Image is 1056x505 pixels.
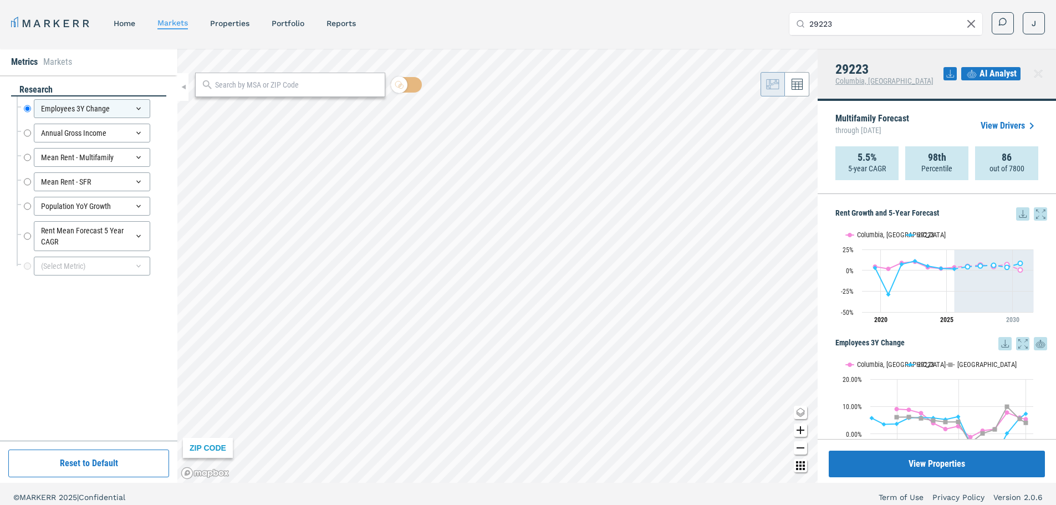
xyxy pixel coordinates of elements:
[957,360,1017,369] text: [GEOGRAPHIC_DATA]
[858,152,877,163] strong: 5.5%
[846,431,862,438] text: 0.00%
[835,337,1047,350] h5: Employees 3Y Change
[794,406,807,419] button: Change style map button
[1018,416,1022,421] path: Saturday, 14 Dec, 19:00, 5.47. USA.
[946,360,969,369] button: Show USA
[157,18,188,27] a: markets
[932,492,984,503] a: Privacy Policy
[966,261,1023,269] g: 29223, line 4 of 4 with 5 data points.
[857,360,946,369] text: Columbia, [GEOGRAPHIC_DATA]
[1024,411,1028,416] path: Saturday, 14 Jun, 20:00, 7.32. 29223.
[34,172,150,191] div: Mean Rent - SFR
[966,264,970,269] path: Wednesday, 29 Jul, 20:00, 4.31. 29223.
[895,421,899,426] path: Sunday, 14 Dec, 19:00, 3.64. 29223.
[886,267,891,271] path: Wednesday, 29 Jul, 20:00, 1.8. Columbia, SC.
[34,99,150,118] div: Employees 3Y Change
[981,431,985,436] path: Tuesday, 14 Dec, 19:00, 0.15. USA.
[981,119,1038,132] a: View Drivers
[19,493,59,502] span: MARKERR
[906,360,935,369] button: Show 29223
[835,123,909,137] span: through [DATE]
[43,55,72,69] li: Markets
[956,415,961,419] path: Saturday, 14 Dec, 19:00, 6.27. 29223.
[114,19,135,28] a: home
[835,350,1047,489] div: Employees 3Y Change. Highcharts interactive chart.
[327,19,356,28] a: reports
[11,16,91,31] a: MARKERR
[846,267,854,275] text: 0%
[939,266,943,271] path: Monday, 29 Jul, 20:00, 2.31. 29223.
[900,262,904,267] path: Thursday, 29 Jul, 20:00, 7.25. 29223.
[835,207,1047,221] h5: Rent Growth and 5-Year Forecast
[873,266,878,270] path: Monday, 29 Jul, 20:00, 2.86. 29223.
[943,427,948,431] path: Friday, 14 Dec, 19:00, 1.75. Columbia, SC.
[919,411,924,415] path: Wednesday, 14 Dec, 19:00, 7.57. Columbia, SC.
[835,221,1039,331] svg: Interactive chart
[874,316,887,324] tspan: 2020
[835,221,1047,331] div: Rent Growth and 5-Year Forecast. Highcharts interactive chart.
[272,19,304,28] a: Portfolio
[906,231,935,239] button: Show 29223
[943,420,948,424] path: Friday, 14 Dec, 19:00, 4.33. USA.
[993,492,1043,503] a: Version 2.0.6
[1032,18,1036,29] span: J
[1005,265,1009,269] path: Sunday, 29 Jul, 20:00, 3.58. 29223.
[1005,404,1009,409] path: Thursday, 14 Dec, 19:00, 9.94. USA.
[8,450,169,477] button: Reset to Default
[921,163,952,174] p: Percentile
[956,420,961,424] path: Saturday, 14 Dec, 19:00, 4.39. USA.
[11,55,38,69] li: Metrics
[952,267,957,271] path: Tuesday, 29 Jul, 20:00, 1.66. 29223.
[940,316,953,324] tspan: 2025
[34,197,150,216] div: Population YoY Growth
[11,84,166,96] div: research
[34,124,150,142] div: Annual Gross Income
[34,148,150,167] div: Mean Rent - Multifamily
[841,309,854,317] text: -50%
[829,451,1045,477] button: View Properties
[183,438,233,458] div: ZIP CODE
[835,76,933,85] span: Columbia, [GEOGRAPHIC_DATA]
[848,163,886,174] p: 5-year CAGR
[181,467,229,480] a: Mapbox logo
[1023,12,1045,34] button: J
[931,418,936,422] path: Thursday, 14 Dec, 19:00, 4.88. USA.
[993,427,997,431] path: Wednesday, 14 Dec, 19:00, 1.62. USA.
[907,415,911,419] path: Monday, 14 Dec, 19:00, 6.16. USA.
[919,416,924,421] path: Wednesday, 14 Dec, 19:00, 5.66. USA.
[794,441,807,455] button: Zoom out map button
[879,492,924,503] a: Term of Use
[34,221,150,251] div: Rent Mean Forecast 5 Year CAGR
[980,67,1017,80] span: AI Analyst
[870,416,874,420] path: Friday, 14 Dec, 19:00, 5.74. 29223.
[843,246,854,254] text: 25%
[794,459,807,472] button: Other options map button
[895,415,899,419] path: Sunday, 14 Dec, 19:00, 6.09. USA.
[215,79,379,91] input: Search by MSA or ZIP Code
[835,62,933,76] h4: 29223
[13,493,19,502] span: ©
[177,49,818,483] canvas: Map
[857,231,946,239] text: Columbia, [GEOGRAPHIC_DATA]
[978,264,983,268] path: Thursday, 29 Jul, 20:00, 5.18. 29223.
[835,350,1039,489] svg: Interactive chart
[841,288,854,295] text: -25%
[34,257,150,276] div: (Select Metric)
[895,407,899,411] path: Sunday, 14 Dec, 19:00, 9.07. Columbia, SC.
[843,403,862,411] text: 10.00%
[1002,152,1012,163] strong: 86
[928,152,946,163] strong: 98th
[961,67,1021,80] button: AI Analyst
[1018,261,1023,266] path: Monday, 29 Jul, 20:00, 8.33. 29223.
[989,163,1024,174] p: out of 7800
[843,376,862,384] text: 20.00%
[1005,431,1009,436] path: Thursday, 14 Dec, 19:00, 0.17. 29223.
[835,114,909,137] p: Multifamily Forecast
[886,292,891,297] path: Wednesday, 29 Jul, 20:00, -29. 29223.
[882,422,886,426] path: Saturday, 14 Dec, 19:00, 3.46. 29223.
[59,493,79,502] span: 2025 |
[79,493,125,502] span: Confidential
[1018,268,1023,272] path: Monday, 29 Jul, 20:00, 0.44. Columbia, SC.
[992,263,996,267] path: Saturday, 29 Jul, 20:00, 6.16. 29223.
